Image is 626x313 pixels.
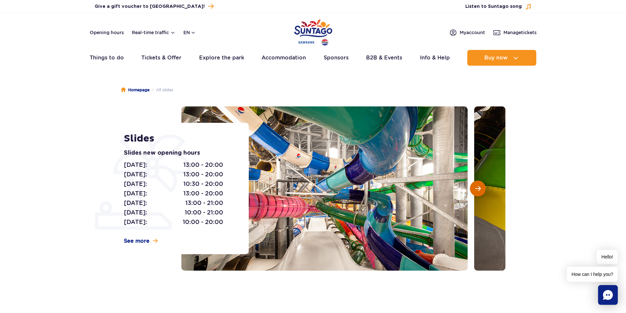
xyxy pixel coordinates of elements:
[124,189,147,198] span: [DATE]:
[460,29,485,36] span: My account
[183,217,223,227] span: 10:00 - 20:00
[465,3,532,10] button: Listen to Suntago song
[124,170,147,179] span: [DATE]:
[449,29,485,36] a: Myaccount
[183,170,223,179] span: 13:00 - 20:00
[124,237,158,245] a: See more
[324,50,349,66] a: Sponsors
[124,133,234,145] h1: Slides
[465,3,522,10] span: Listen to Suntago song
[124,160,147,169] span: [DATE]:
[262,50,306,66] a: Accommodation
[366,50,402,66] a: B2B & Events
[199,50,244,66] a: Explore the park
[467,50,536,66] button: Buy now
[294,16,332,47] a: Park of Poland
[493,29,537,36] a: Managetickets
[183,179,223,189] span: 10:30 - 20:00
[183,189,223,198] span: 13:00 - 20:00
[484,55,508,61] span: Buy now
[124,208,147,217] span: [DATE]:
[470,181,486,196] button: Next slide
[150,87,173,93] li: All slides
[420,50,450,66] a: Info & Help
[567,267,618,282] span: How can I help you?
[124,179,147,189] span: [DATE]:
[132,30,175,35] button: Real-time traffic
[124,148,234,158] p: Slides new opening hours
[90,29,124,36] a: Opening hours
[185,198,223,208] span: 13:00 - 21:00
[141,50,181,66] a: Tickets & Offer
[183,160,223,169] span: 13:00 - 20:00
[185,208,223,217] span: 10:00 - 21:00
[124,198,147,208] span: [DATE]:
[124,217,147,227] span: [DATE]:
[90,50,124,66] a: Things to do
[503,29,537,36] span: Manage tickets
[124,237,150,245] span: See more
[95,3,205,10] span: Give a gift voucher to [GEOGRAPHIC_DATA]!
[597,250,618,264] span: Hello!
[183,29,196,36] button: en
[121,87,150,93] a: Homepage
[95,2,214,11] a: Give a gift voucher to [GEOGRAPHIC_DATA]!
[598,285,618,305] div: Chat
